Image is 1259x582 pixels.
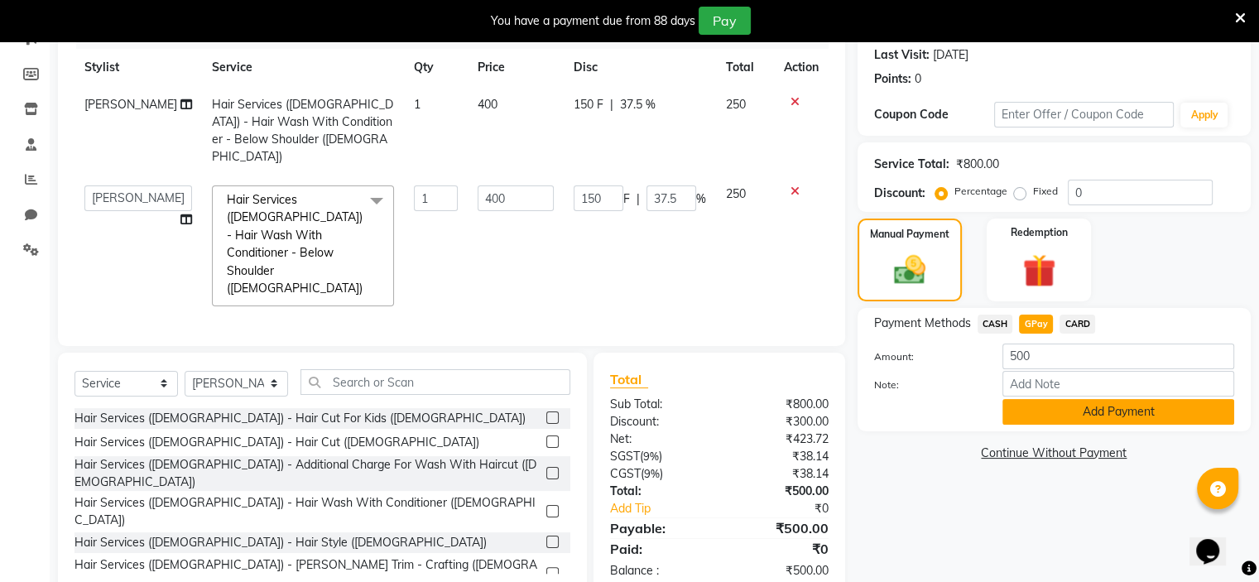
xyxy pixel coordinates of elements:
[74,434,479,451] div: Hair Services ([DEMOGRAPHIC_DATA]) - Hair Cut ([DEMOGRAPHIC_DATA])
[1019,315,1053,334] span: GPay
[623,190,630,208] span: F
[598,396,719,413] div: Sub Total:
[491,12,695,30] div: You have a payment due from 88 days
[74,494,540,529] div: Hair Services ([DEMOGRAPHIC_DATA]) - Hair Wash With Conditioner ([DEMOGRAPHIC_DATA])
[610,96,613,113] span: |
[574,96,603,113] span: 150 F
[74,410,526,427] div: Hair Services ([DEMOGRAPHIC_DATA]) - Hair Cut For Kids ([DEMOGRAPHIC_DATA])
[1180,103,1228,127] button: Apply
[598,500,739,517] a: Add Tip
[870,227,949,242] label: Manual Payment
[719,483,841,500] div: ₹500.00
[1033,184,1058,199] label: Fixed
[719,413,841,430] div: ₹300.00
[564,49,716,86] th: Disc
[1002,399,1234,425] button: Add Payment
[598,562,719,580] div: Balance :
[610,371,648,388] span: Total
[774,49,829,86] th: Action
[598,483,719,500] div: Total:
[719,518,841,538] div: ₹500.00
[1011,225,1068,240] label: Redemption
[874,185,925,202] div: Discount:
[933,46,968,64] div: [DATE]
[598,465,719,483] div: ( )
[978,315,1013,334] span: CASH
[994,102,1175,127] input: Enter Offer / Coupon Code
[598,518,719,538] div: Payable:
[862,349,990,364] label: Amount:
[884,252,935,288] img: _cash.svg
[414,97,420,112] span: 1
[468,49,564,86] th: Price
[726,186,746,201] span: 250
[739,500,840,517] div: ₹0
[915,70,921,88] div: 0
[74,456,540,491] div: Hair Services ([DEMOGRAPHIC_DATA]) - Additional Charge For Wash With Haircut ([DEMOGRAPHIC_DATA])
[874,315,971,332] span: Payment Methods
[699,7,751,35] button: Pay
[696,190,706,208] span: %
[620,96,656,113] span: 37.5 %
[84,97,177,112] span: [PERSON_NAME]
[874,70,911,88] div: Points:
[1060,315,1095,334] span: CARD
[598,539,719,559] div: Paid:
[1189,516,1242,565] iframe: chat widget
[719,465,841,483] div: ₹38.14
[227,192,363,296] span: Hair Services ([DEMOGRAPHIC_DATA]) - Hair Wash With Conditioner - Below Shoulder ([DEMOGRAPHIC_DA...
[598,430,719,448] div: Net:
[478,97,497,112] span: 400
[300,369,570,395] input: Search or Scan
[598,448,719,465] div: ( )
[1012,250,1066,291] img: _gift.svg
[202,49,404,86] th: Service
[212,97,393,164] span: Hair Services ([DEMOGRAPHIC_DATA]) - Hair Wash With Conditioner - Below Shoulder ([DEMOGRAPHIC_DA...
[610,466,641,481] span: CGST
[363,281,370,296] a: x
[1002,371,1234,397] input: Add Note
[719,562,841,580] div: ₹500.00
[954,184,1007,199] label: Percentage
[719,396,841,413] div: ₹800.00
[719,430,841,448] div: ₹423.72
[874,46,930,64] div: Last Visit:
[74,534,487,551] div: Hair Services ([DEMOGRAPHIC_DATA]) - Hair Style ([DEMOGRAPHIC_DATA])
[874,156,949,173] div: Service Total:
[726,97,746,112] span: 250
[598,413,719,430] div: Discount:
[862,378,990,392] label: Note:
[644,467,660,480] span: 9%
[1002,344,1234,369] input: Amount
[643,450,659,463] span: 9%
[719,448,841,465] div: ₹38.14
[74,49,202,86] th: Stylist
[716,49,774,86] th: Total
[610,449,640,464] span: SGST
[956,156,999,173] div: ₹800.00
[861,445,1247,462] a: Continue Without Payment
[637,190,640,208] span: |
[874,106,994,123] div: Coupon Code
[719,539,841,559] div: ₹0
[404,49,469,86] th: Qty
